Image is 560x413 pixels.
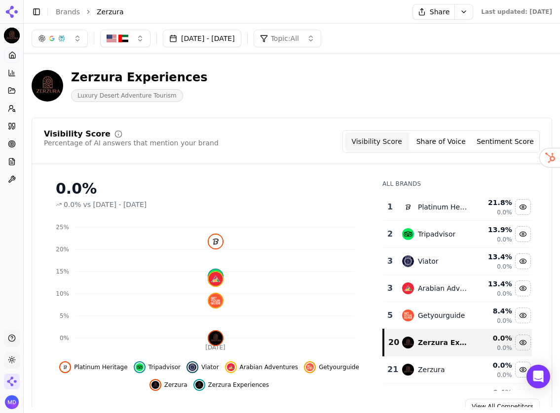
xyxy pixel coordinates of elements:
[83,200,147,209] span: vs [DATE] - [DATE]
[409,133,473,150] button: Share of Voice
[418,310,465,320] div: Getyourguide
[388,337,392,348] div: 20
[271,34,299,43] span: Topic: All
[515,199,531,215] button: Hide platinum heritage data
[475,333,512,343] div: 0.0 %
[402,228,414,240] img: tripadvisor
[56,8,80,16] a: Brands
[515,226,531,242] button: Hide tripadvisor data
[151,381,159,389] img: zerzura
[475,279,512,289] div: 13.4 %
[387,201,392,213] div: 1
[382,180,532,188] div: All Brands
[418,283,467,293] div: Arabian Adventures
[515,389,531,405] button: Show mleiha archaeological centre data
[319,363,359,371] span: Getyourguide
[497,236,512,243] span: 0.0%
[4,28,20,43] button: Current brand: Zerzura
[383,194,532,221] tr: 1platinum heritagePlatinum Heritage21.8%0.0%Hide platinum heritage data
[209,270,223,283] img: tripadvisor
[515,253,531,269] button: Hide viator data
[402,337,414,348] img: zerzura experiences
[59,361,127,373] button: Hide platinum heritage data
[56,180,363,198] div: 0.0%
[209,294,223,308] img: getyourguide
[60,312,69,319] tspan: 5%
[383,356,532,383] tr: 21zerzuraZerzura0.0%0.0%Hide zerzura data
[515,308,531,323] button: Hide getyourguide data
[418,256,439,266] div: Viator
[526,365,550,388] div: Open Intercom Messenger
[402,364,414,376] img: zerzura
[497,263,512,271] span: 0.0%
[56,7,393,17] nav: breadcrumb
[383,221,532,248] tr: 2tripadvisorTripadvisor13.9%0.0%Hide tripadvisor data
[418,338,467,347] div: Zerzura Experiences
[497,317,512,325] span: 0.0%
[387,255,392,267] div: 3
[387,310,392,321] div: 5
[481,8,552,16] div: Last updated: [DATE]
[71,69,208,85] div: Zerzura Experiences
[61,363,69,371] img: platinum heritage
[497,371,512,379] span: 0.0%
[345,133,409,150] button: Visibility Score
[418,365,445,375] div: Zerzura
[515,335,531,350] button: Hide zerzura experiences data
[56,246,69,253] tspan: 20%
[4,28,20,43] img: Zerzura
[32,70,63,102] img: Zerzura Experiences
[387,228,392,240] div: 2
[5,395,19,409] img: Melissa Dowd
[164,381,187,389] span: Zerzura
[387,364,392,376] div: 21
[383,302,532,329] tr: 5getyourguideGetyourguide8.4%0.0%Hide getyourguide data
[227,363,235,371] img: arabian adventures
[387,282,392,294] div: 3
[209,331,223,345] img: zerzura
[418,229,455,239] div: Tripadvisor
[208,381,269,389] span: Zerzura Experiences
[149,363,181,371] span: Tripadvisor
[402,310,414,321] img: getyourguide
[412,4,454,20] button: Share
[201,363,219,371] span: Viator
[205,344,225,351] tspan: [DATE]
[383,248,532,275] tr: 3viatorViator13.4%0.0%Hide viator data
[225,361,299,373] button: Hide arabian adventures data
[4,374,20,389] img: Demo Accounts
[383,329,532,356] tr: 20zerzura experiencesZerzura Experiences0.0%0.0%Hide zerzura experiences data
[44,138,219,148] div: Percentage of AI answers that mention your brand
[187,361,219,373] button: Hide viator data
[56,268,69,275] tspan: 15%
[306,363,314,371] img: getyourguide
[475,252,512,262] div: 13.4 %
[209,235,223,248] img: platinum heritage
[4,374,20,389] button: Open organization switcher
[515,280,531,296] button: Hide arabian adventures data
[134,361,181,373] button: Hide tripadvisor data
[475,387,512,397] div: 6.4 %
[402,201,414,213] img: platinum heritage
[497,208,512,216] span: 0.0%
[240,363,299,371] span: Arabian Adventures
[149,379,187,391] button: Hide zerzura data
[383,383,532,411] tr: 6.4%Show mleiha archaeological centre data
[163,30,241,47] button: [DATE] - [DATE]
[418,202,467,212] div: Platinum Heritage
[515,362,531,378] button: Hide zerzura data
[193,379,269,391] button: Hide zerzura experiences data
[71,89,183,102] span: Luxury Desert Adventure Tourism
[60,335,69,342] tspan: 0%
[44,130,111,138] div: Visibility Score
[64,200,81,209] span: 0.0%
[304,361,359,373] button: Hide getyourguide data
[497,344,512,352] span: 0.0%
[402,255,414,267] img: viator
[383,275,532,302] tr: 3arabian adventuresArabian Adventures13.4%0.0%Hide arabian adventures data
[5,395,19,409] button: Open user button
[195,381,203,389] img: zerzura experiences
[209,272,223,286] img: arabian adventures
[107,34,116,43] img: United States
[97,7,124,17] span: Zerzura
